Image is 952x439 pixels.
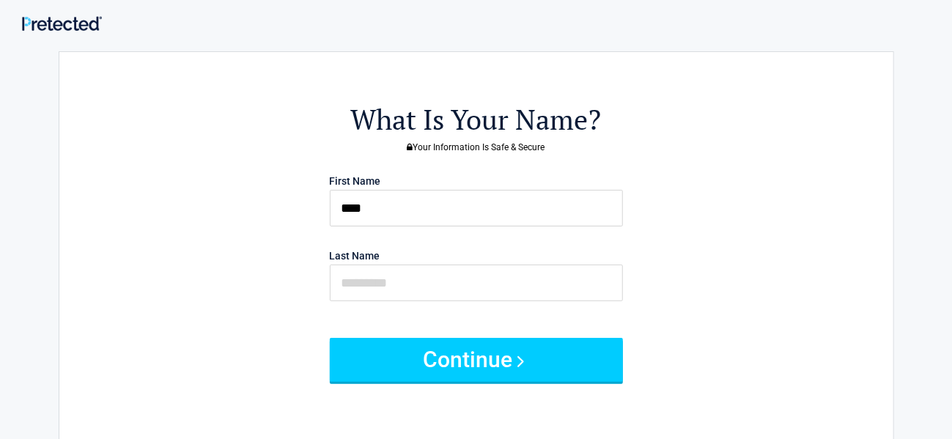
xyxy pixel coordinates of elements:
[330,176,381,186] label: First Name
[330,251,380,261] label: Last Name
[140,143,813,152] h3: Your Information Is Safe & Secure
[22,16,102,31] img: Main Logo
[330,338,623,382] button: Continue
[140,101,813,139] h2: What Is Your Name?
